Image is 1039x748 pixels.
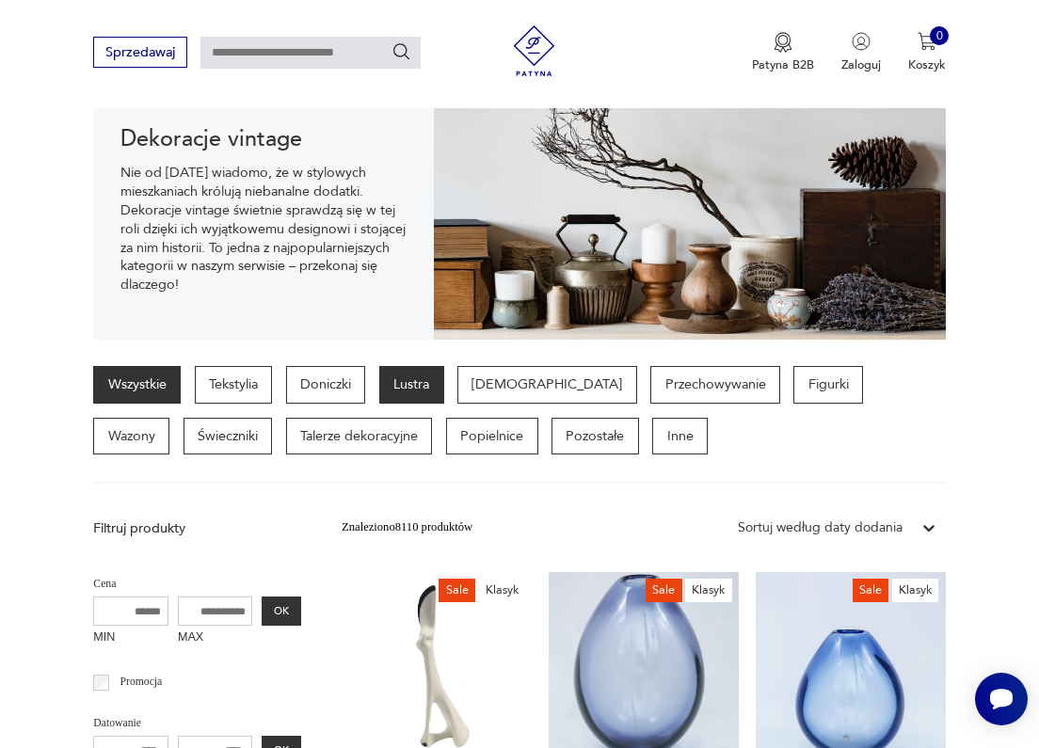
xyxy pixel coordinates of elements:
h1: Dekoracje vintage [120,130,408,151]
img: 3afcf10f899f7d06865ab57bf94b2ac8.jpg [434,86,945,340]
p: Datowanie [93,714,301,733]
img: Ikona medalu [774,32,792,53]
p: Patyna B2B [752,56,814,73]
a: Figurki [793,366,863,404]
div: Znaleziono 8110 produktów [342,518,472,537]
div: 0 [930,26,949,45]
p: Zaloguj [841,56,881,73]
button: OK [262,597,300,627]
a: Wazony [93,418,169,455]
button: Patyna B2B [752,32,814,73]
a: Talerze dekoracyjne [286,418,433,455]
label: MAX [178,626,253,652]
button: 0Koszyk [908,32,946,73]
a: Świeczniki [184,418,273,455]
a: Pozostałe [551,418,639,455]
button: Zaloguj [841,32,881,73]
img: Patyna - sklep z meblami i dekoracjami vintage [503,25,566,76]
img: Ikonka użytkownika [852,32,871,51]
a: Popielnice [446,418,538,455]
button: Sprzedawaj [93,37,186,68]
a: Sprzedawaj [93,48,186,59]
p: Filtruj produkty [93,519,301,538]
a: Ikona medaluPatyna B2B [752,32,814,73]
a: Tekstylia [195,366,273,404]
a: Przechowywanie [650,366,780,404]
p: Nie od [DATE] wiadomo, że w stylowych mieszkaniach królują niebanalne dodatki. Dekoracje vintage ... [120,164,408,294]
a: Wszystkie [93,366,181,404]
a: Doniczki [286,366,366,404]
a: Inne [652,418,708,455]
iframe: Smartsupp widget button [975,673,1028,725]
p: Koszyk [908,56,946,73]
a: Lustra [379,366,444,404]
label: MIN [93,626,168,652]
img: Ikona koszyka [918,32,936,51]
a: [DEMOGRAPHIC_DATA] [457,366,637,404]
button: Szukaj [392,41,412,62]
p: Promocja [120,673,162,692]
div: Sortuj według daty dodania [738,518,903,537]
p: Cena [93,575,301,594]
